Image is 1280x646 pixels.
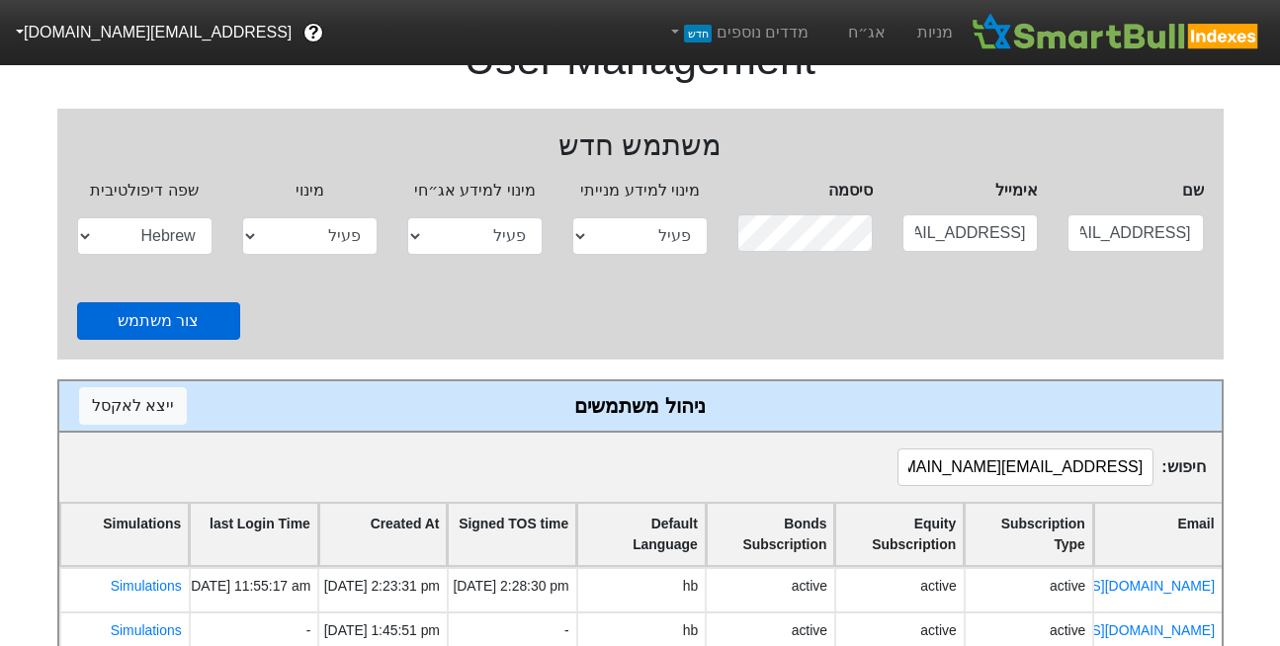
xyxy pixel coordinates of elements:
[319,504,447,565] div: Toggle SortBy
[90,179,198,202] label: שפה דיפולטיבית
[791,620,826,641] div: active
[920,620,956,641] div: active
[659,13,816,52] a: מדדים נוספיםחדש
[79,387,187,425] button: ייצא לאקסל
[187,576,310,597] div: [DATE] 11:55:17 am
[897,448,1205,486] span: חיפוש :
[77,128,1204,163] h2: משתמש חדש
[969,13,1264,52] img: SmartBull
[995,179,1038,202] label: אימייל
[414,179,536,202] label: מינוי למידע אג״חי
[897,448,1153,486] input: 467 רשומות...
[682,576,697,597] div: hb
[296,179,324,202] label: מינוי
[453,576,568,597] div: [DATE] 2:28:30 pm
[308,20,319,46] span: ?
[835,504,963,565] div: Toggle SortBy
[79,391,1202,421] div: ניהול משתמשים
[190,504,317,565] div: Toggle SortBy
[1094,504,1222,565] div: Toggle SortBy
[1050,620,1085,641] div: active
[828,179,873,202] label: סיסמה
[920,576,956,597] div: active
[1050,576,1085,597] div: active
[791,576,826,597] div: active
[684,25,711,42] span: חדש
[580,179,700,202] label: מינוי למידע מנייתי
[448,504,575,565] div: Toggle SortBy
[60,504,188,565] div: Toggle SortBy
[77,302,240,340] button: צור משתמש
[965,504,1092,565] div: Toggle SortBy
[110,622,181,638] a: Simulations
[577,504,705,565] div: Toggle SortBy
[1067,214,1203,252] input: שם
[682,620,697,641] div: hb
[323,620,439,641] div: [DATE] 1:45:51 pm
[323,576,439,597] div: [DATE] 2:23:31 pm
[707,504,834,565] div: Toggle SortBy
[981,622,1215,638] a: [EMAIL_ADDRESS][DOMAIN_NAME]
[1182,179,1204,202] label: שם
[981,578,1215,594] a: [EMAIL_ADDRESS][DOMAIN_NAME]
[110,578,181,594] a: Simulations
[902,214,1038,252] input: אימייל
